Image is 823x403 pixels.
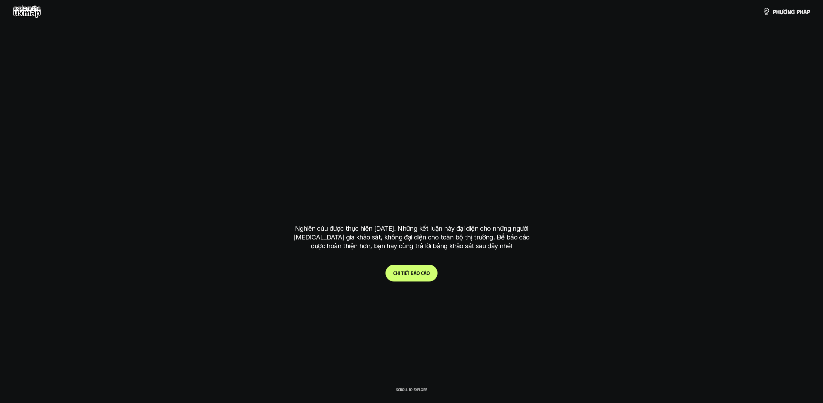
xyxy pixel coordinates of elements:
[393,270,396,276] span: C
[421,270,424,276] span: c
[783,8,787,15] span: ơ
[385,265,438,281] a: Chitiếtbáocáo
[763,5,810,18] a: phươngpháp
[424,270,427,276] span: á
[807,8,810,15] span: p
[396,387,427,392] p: Scroll to explore
[796,8,800,15] span: p
[780,8,783,15] span: ư
[290,224,533,250] p: Nghiên cứu được thực hiện [DATE]. Những kết luận này đại diện cho những người [MEDICAL_DATA] gia ...
[407,270,409,276] span: t
[411,270,414,276] span: b
[404,270,405,276] span: i
[389,123,439,131] h6: Kết quả nghiên cứu
[800,8,803,15] span: h
[776,8,780,15] span: h
[399,270,400,276] span: i
[396,270,399,276] span: h
[427,270,430,276] span: o
[791,8,795,15] span: g
[417,270,420,276] span: o
[405,270,407,276] span: ế
[296,190,527,217] h1: tại [GEOGRAPHIC_DATA]
[401,270,404,276] span: t
[294,139,530,166] h1: phạm vi công việc của
[773,8,776,15] span: p
[803,8,807,15] span: á
[414,270,417,276] span: á
[787,8,791,15] span: n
